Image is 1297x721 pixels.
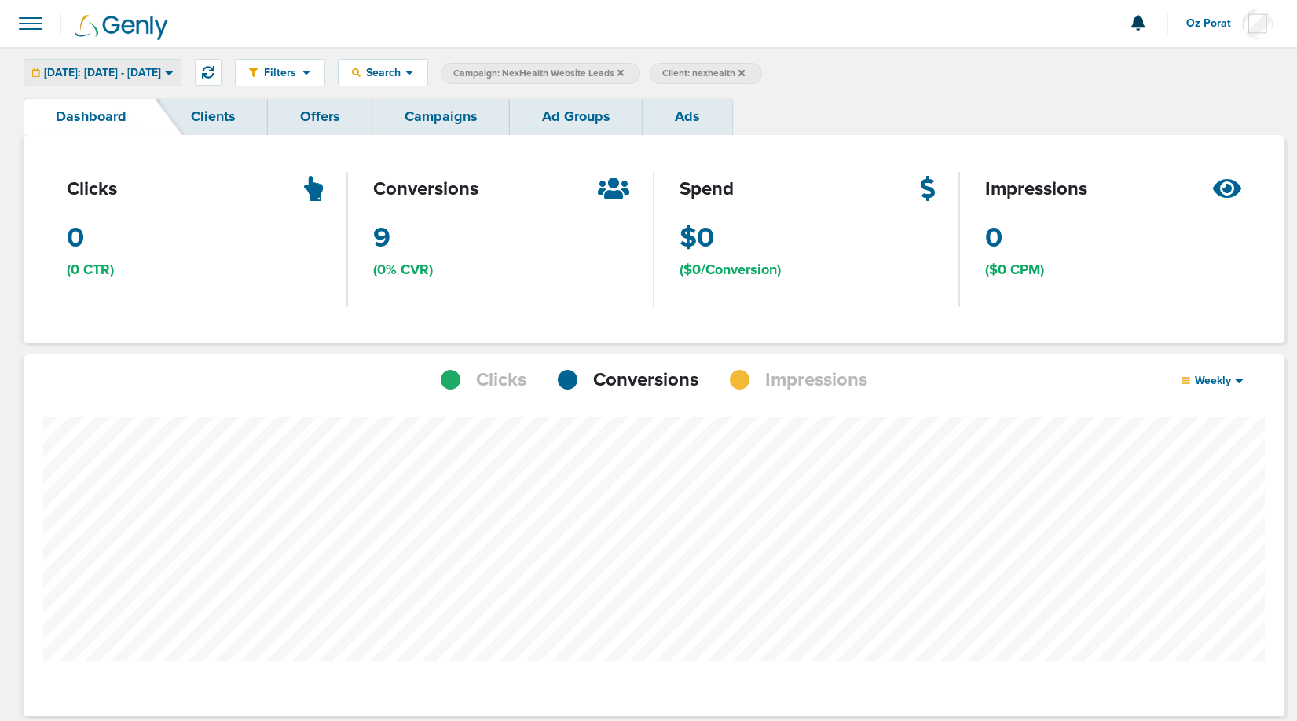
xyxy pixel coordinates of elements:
span: impressions [985,176,1087,203]
a: Clients [159,98,268,135]
span: clicks [67,176,117,203]
span: $0 [680,218,714,258]
span: 0 [67,218,84,258]
a: Offers [268,98,372,135]
span: Campaign: NexHealth Website Leads [453,67,624,80]
span: conversions [373,176,478,203]
span: (0% CVR) [373,260,433,280]
span: 0 [985,218,1002,258]
span: Weekly [1190,374,1236,387]
span: Search [361,66,405,79]
span: [DATE]: [DATE] - [DATE] [44,68,161,79]
span: 9 [373,218,390,258]
span: spend [680,176,734,203]
a: Ads [643,98,732,135]
a: Dashboard [24,98,159,135]
span: Filters [258,66,302,79]
span: Conversions [593,367,698,393]
span: Oz Porat [1186,18,1242,29]
a: Campaigns [372,98,510,135]
a: Ad Groups [510,98,643,135]
img: Genly [75,15,168,40]
span: Clicks [476,367,526,393]
span: (0 CTR) [67,260,114,280]
span: Client: nexhealth [662,67,745,80]
span: ($0 CPM) [985,260,1044,280]
span: ($0/Conversion) [680,260,781,280]
span: Impressions [765,367,867,393]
